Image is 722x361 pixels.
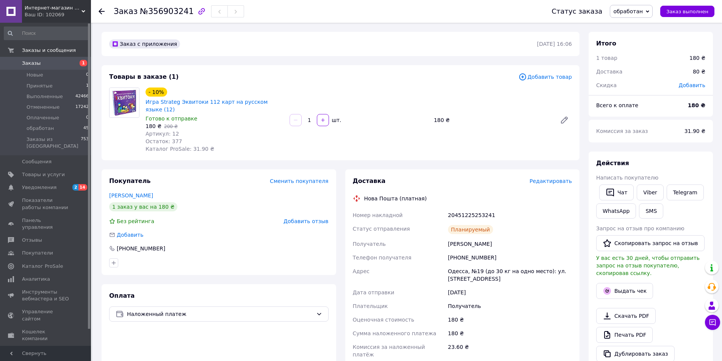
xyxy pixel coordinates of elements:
span: 1 [86,83,89,89]
span: 0 [86,72,89,78]
span: У вас есть 30 дней, чтобы отправить запрос на отзыв покупателю, скопировав ссылку. [596,255,700,276]
span: 1 [80,60,87,66]
span: №356903241 [140,7,194,16]
a: Viber [637,184,663,200]
span: Действия [596,159,629,167]
span: Статус отправления [353,226,410,232]
div: 80 ₴ [688,63,710,80]
span: Товары и услуги [22,171,65,178]
span: Номер накладной [353,212,403,218]
span: Отмененные [27,104,60,111]
span: Телефон получателя [353,255,412,261]
button: Заказ выполнен [660,6,714,17]
span: Сообщения [22,158,52,165]
span: Заказ выполнен [666,9,708,14]
div: 180 ₴ [431,115,554,125]
span: 45 [83,125,89,132]
span: Заказы из [GEOGRAPHIC_DATA] [27,136,81,150]
span: Всего к оплате [596,102,638,108]
span: 14 [78,184,87,191]
a: [PERSON_NAME] [109,192,153,198]
a: Telegram [667,184,704,200]
span: Доставка [596,69,622,75]
span: Комиссия за наложенный платёж [353,344,425,358]
span: 42466 [75,93,89,100]
span: Заказ [114,7,138,16]
span: Редактировать [529,178,572,184]
span: Адрес [353,268,370,274]
div: Планируемый [448,225,493,234]
div: [PERSON_NAME] [446,237,573,251]
input: Поиск [4,27,89,40]
div: Получатель [446,299,573,313]
span: Отзывы [22,237,42,244]
span: 1 товар [596,55,617,61]
span: Без рейтинга [117,218,154,224]
div: [PHONE_NUMBER] [446,251,573,264]
div: - 10% [146,88,167,97]
span: Оплата [109,292,135,299]
span: обработан [613,8,643,14]
span: 753 [81,136,89,150]
span: Готово к отправке [146,116,197,122]
div: 180 ₴ [446,313,573,327]
div: шт. [330,116,342,124]
a: Скачать PDF [596,308,656,324]
span: Аналитика [22,276,50,283]
span: Написать покупателю [596,175,658,181]
span: Наложенный платеж [127,310,313,318]
span: Выполненные [27,93,63,100]
span: Покупатель [109,177,150,184]
span: Интернет-магазин "TorgZp" [25,5,81,11]
span: Управление сайтом [22,308,70,322]
span: Итого [596,40,616,47]
div: 180 ₴ [446,327,573,340]
span: 17242 [75,104,89,111]
span: Добавить отзыв [283,218,328,224]
span: Запрос на отзыв про компанию [596,225,684,231]
span: 0 [86,114,89,121]
a: Печать PDF [596,327,653,343]
span: обработан [27,125,54,132]
span: Остаток: 377 [146,138,182,144]
span: Сменить покупателя [270,178,328,184]
a: Редактировать [557,113,572,128]
span: Заказы и сообщения [22,47,76,54]
time: [DATE] 16:06 [537,41,572,47]
a: WhatsApp [596,203,636,219]
div: [PHONE_NUMBER] [116,245,166,252]
span: Артикул: 12 [146,131,179,137]
span: Плательщик [353,303,388,309]
span: Покупатели [22,250,53,256]
button: SMS [639,203,663,219]
div: 20451225253241 [446,208,573,222]
img: Игра Strateg Эквитоки 112 карт на русском языке (12) [110,88,139,117]
span: Каталог ProSale: 31.90 ₴ [146,146,214,152]
span: Оплаченные [27,114,59,121]
span: Принятые [27,83,53,89]
div: 180 ₴ [689,54,705,62]
span: Доставка [353,177,386,184]
span: Новые [27,72,43,78]
b: 180 ₴ [688,102,705,108]
button: Скопировать запрос на отзыв [596,235,705,251]
div: [DATE] [446,286,573,299]
button: Чат с покупателем [705,315,720,330]
span: Оценочная стоимость [353,317,415,323]
div: Вернуться назад [99,8,105,15]
span: 180 ₴ [146,123,161,129]
span: 2 [72,184,78,191]
span: 31.90 ₴ [684,128,705,134]
a: Игра Strateg Эквитоки 112 карт на русском языке (12) [146,99,268,113]
button: Выдать чек [596,283,653,299]
div: 1 заказ у вас на 180 ₴ [109,202,177,211]
span: Сумма наложенного платежа [353,330,437,336]
span: Скидка [596,82,617,88]
span: Добавить [117,232,143,238]
div: Заказ с приложения [109,39,180,48]
span: Товары в заказе (1) [109,73,179,80]
div: Ваш ID: 102069 [25,11,91,18]
span: Кошелек компании [22,328,70,342]
span: Получатель [353,241,386,247]
span: Панель управления [22,217,70,231]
